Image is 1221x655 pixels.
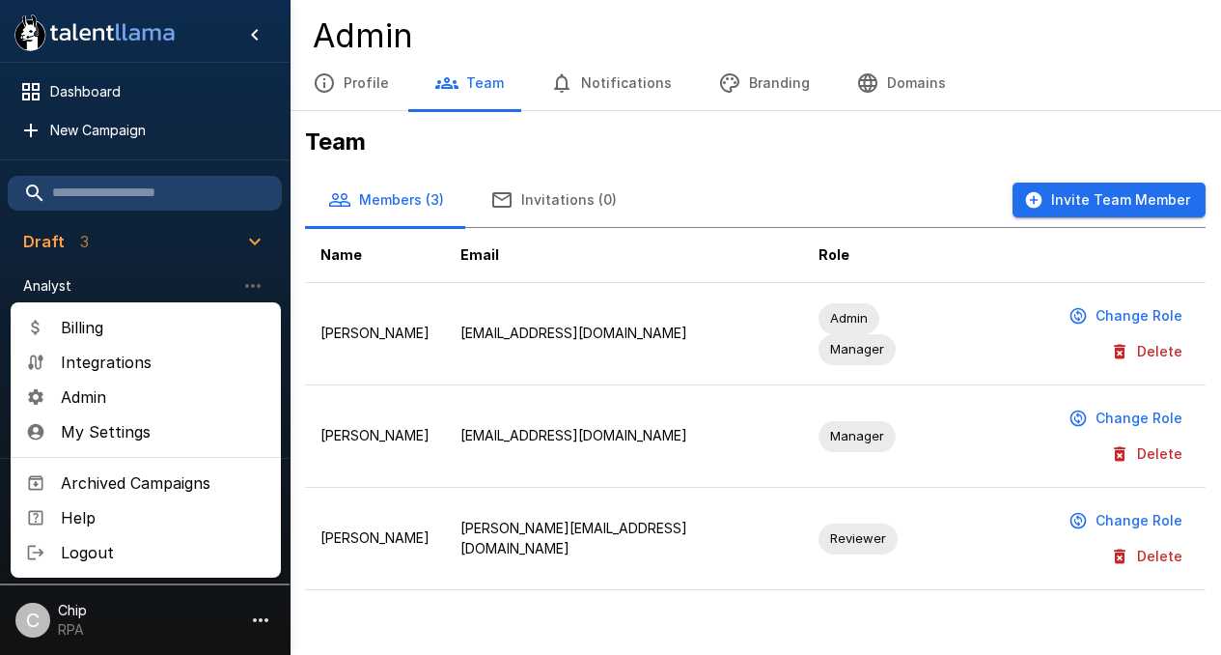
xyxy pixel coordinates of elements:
span: My Settings [61,420,265,443]
span: Integrations [61,351,265,374]
span: Admin [61,385,265,409]
span: Logout [61,541,265,564]
span: Billing [61,316,265,339]
span: Archived Campaigns [61,471,265,495]
span: Help [61,506,265,529]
